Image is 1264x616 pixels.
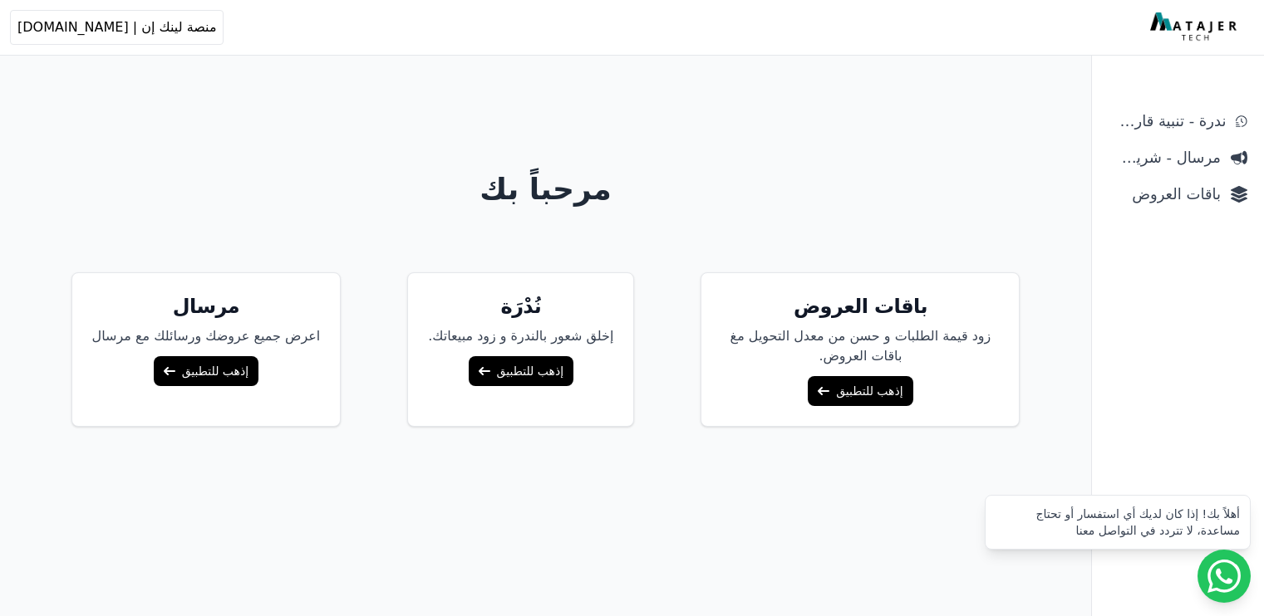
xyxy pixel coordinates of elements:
[996,506,1240,539] div: أهلاً بك! إذا كان لديك أي استفسار أو تحتاج مساعدة، لا تتردد في التواصل معنا
[1150,12,1241,42] img: MatajerTech Logo
[1109,183,1221,206] span: باقات العروض
[10,10,224,45] button: منصة لينك إن | [DOMAIN_NAME]
[1109,146,1221,169] span: مرسال - شريط دعاية
[469,356,573,386] a: إذهب للتطبيق
[154,356,258,386] a: إذهب للتطبيق
[428,293,613,320] h5: نُدْرَة
[14,173,1078,206] h1: مرحباً بك
[721,293,999,320] h5: باقات العروض
[92,293,321,320] h5: مرسال
[721,326,999,366] p: زود قيمة الطلبات و حسن من معدل التحويل مغ باقات العروض.
[428,326,613,346] p: إخلق شعور بالندرة و زود مبيعاتك.
[1109,110,1226,133] span: ندرة - تنبية قارب علي النفاذ
[17,17,216,37] span: منصة لينك إن | [DOMAIN_NAME]
[92,326,321,346] p: اعرض جميع عروضك ورسائلك مع مرسال
[808,376,912,406] a: إذهب للتطبيق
